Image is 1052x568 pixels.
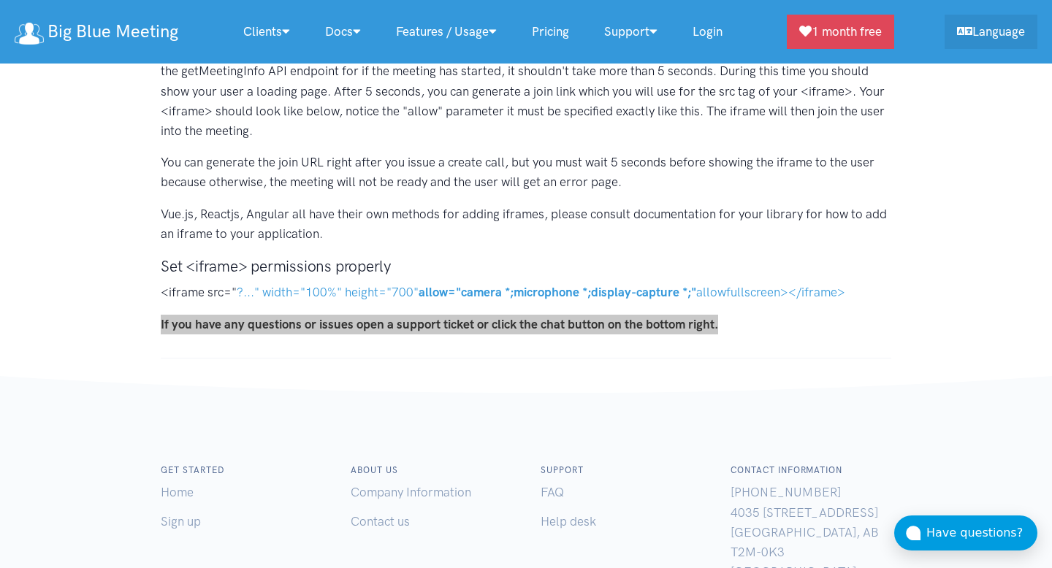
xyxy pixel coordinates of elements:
[378,16,514,47] a: Features / Usage
[161,256,891,277] h3: Set <iframe> permissions properly
[926,523,1037,542] div: Have questions?
[945,15,1037,49] a: Language
[541,514,596,529] a: Help desk
[161,464,321,477] h6: Get started
[514,16,587,47] a: Pricing
[541,485,564,499] a: FAQ
[161,514,201,529] a: Sign up
[161,153,891,192] p: You can generate the join URL right after you issue a create call, but you must wait 5 seconds be...
[15,16,178,47] a: Big Blue Meeting
[15,23,44,45] img: logo
[351,485,471,499] a: Company Information
[161,485,194,499] a: Home
[419,285,696,299] strong: allow="camera *;microphone *;display-capture *;"
[308,16,378,47] a: Docs
[731,464,891,477] h6: Contact Information
[161,317,718,331] a: If you have any questions or issues open a support ticket or click the chat button on the bottom ...
[161,283,891,302] p: <iframe src="
[237,285,845,299] a: ?..." width="100%" height="700"allow="camera *;microphone *;display-capture *;"allowfullscreen></...
[351,514,410,529] a: Contact us
[161,42,891,141] p: You must first create a meeting with the create API call. After a meeting is created you can eith...
[161,204,891,244] p: Vue.js, Reactjs, Angular all have their own methods for adding iframes, please consult documentat...
[894,515,1037,550] button: Have questions?
[787,15,894,49] a: 1 month free
[541,464,701,477] h6: Support
[587,16,675,47] a: Support
[675,16,740,47] a: Login
[226,16,308,47] a: Clients
[351,464,511,477] h6: About us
